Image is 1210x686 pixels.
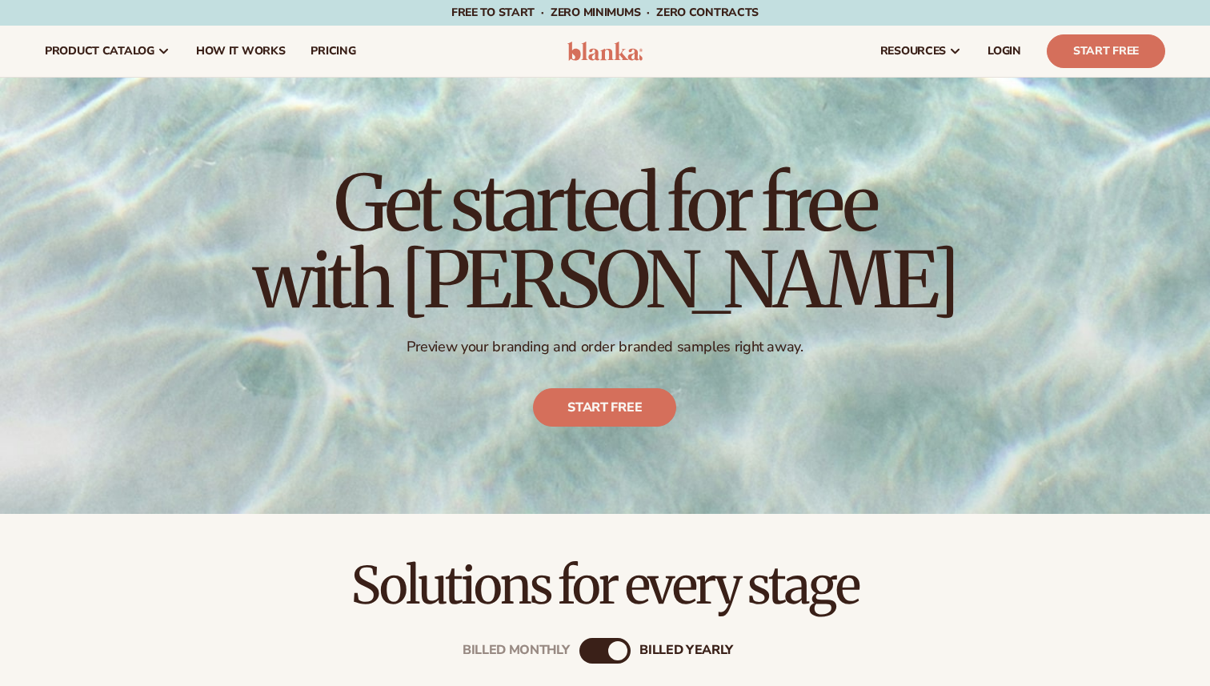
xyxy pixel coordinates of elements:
a: LOGIN [975,26,1034,77]
div: Billed Monthly [463,644,570,659]
span: pricing [311,45,355,58]
h1: Get started for free with [PERSON_NAME] [253,165,957,319]
span: resources [880,45,946,58]
span: LOGIN [988,45,1021,58]
span: Free to start · ZERO minimums · ZERO contracts [451,5,759,20]
span: How It Works [196,45,286,58]
a: pricing [298,26,368,77]
a: Start free [534,388,677,427]
a: resources [867,26,975,77]
a: How It Works [183,26,298,77]
div: billed Yearly [639,644,733,659]
a: Start Free [1047,34,1165,68]
a: product catalog [32,26,183,77]
p: Preview your branding and order branded samples right away. [253,338,957,356]
img: logo [567,42,643,61]
span: product catalog [45,45,154,58]
h2: Solutions for every stage [45,559,1165,612]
